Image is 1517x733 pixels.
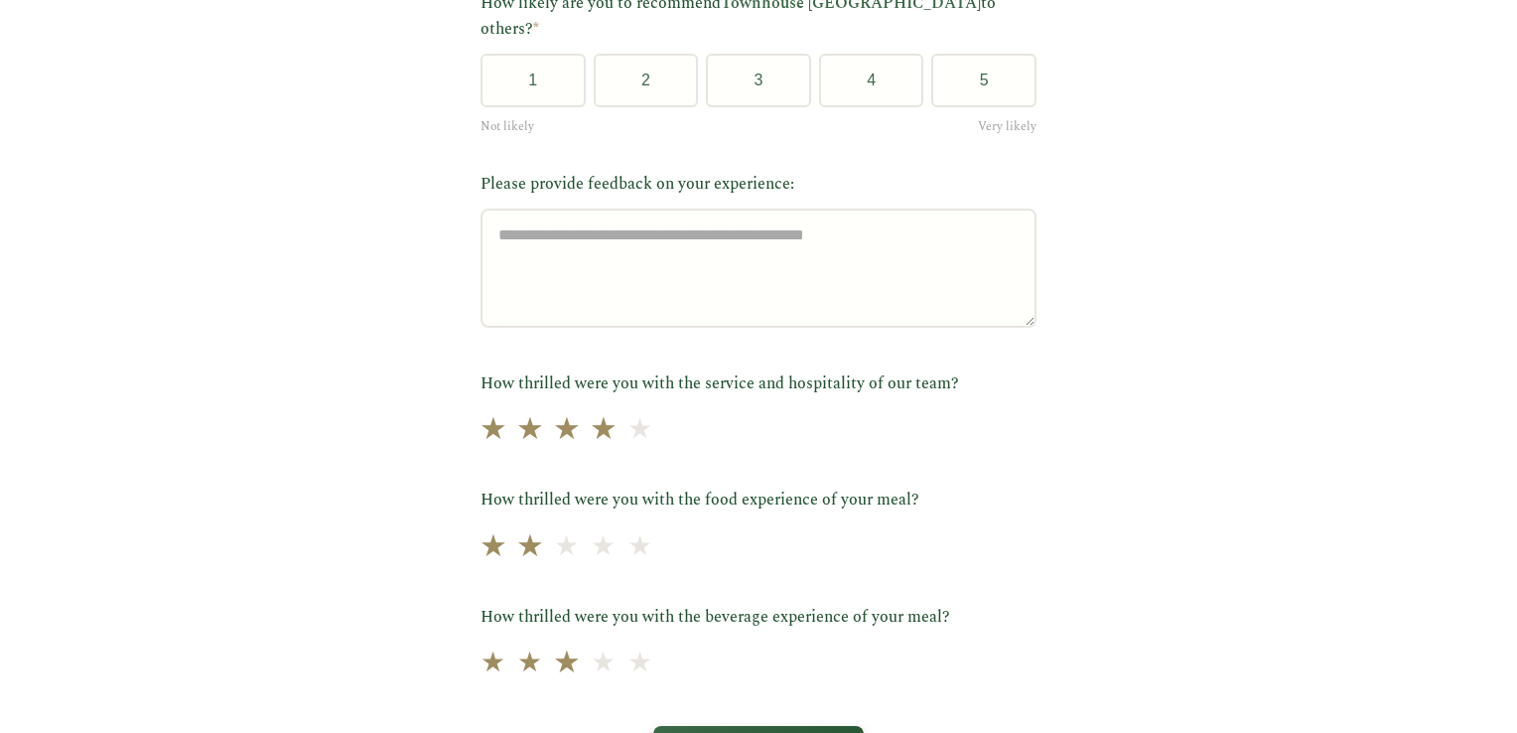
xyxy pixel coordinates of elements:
[931,54,1036,107] button: 5
[516,522,544,571] span: ★
[481,117,534,136] span: Not likely
[481,488,1036,513] label: How thrilled were you with the food experience of your meal?
[627,408,652,453] span: ★
[553,640,581,688] span: ★
[481,642,505,686] span: ★
[590,406,618,455] span: ★
[481,54,586,107] button: 1
[627,642,652,686] span: ★
[516,406,544,455] span: ★
[554,525,579,570] span: ★
[706,54,811,107] button: 3
[978,117,1036,136] span: Very likely
[627,525,652,570] span: ★
[591,525,616,570] span: ★
[480,522,507,571] span: ★
[481,605,1036,631] label: How thrilled were you with the beverage experience of your meal?
[819,54,924,107] button: 4
[480,406,507,455] span: ★
[517,642,542,686] span: ★
[553,406,581,455] span: ★
[481,371,1036,397] label: How thrilled were you with the service and hospitality of our team?
[481,172,1036,198] label: Please provide feedback on your experience:
[591,642,616,686] span: ★
[594,54,699,107] button: 2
